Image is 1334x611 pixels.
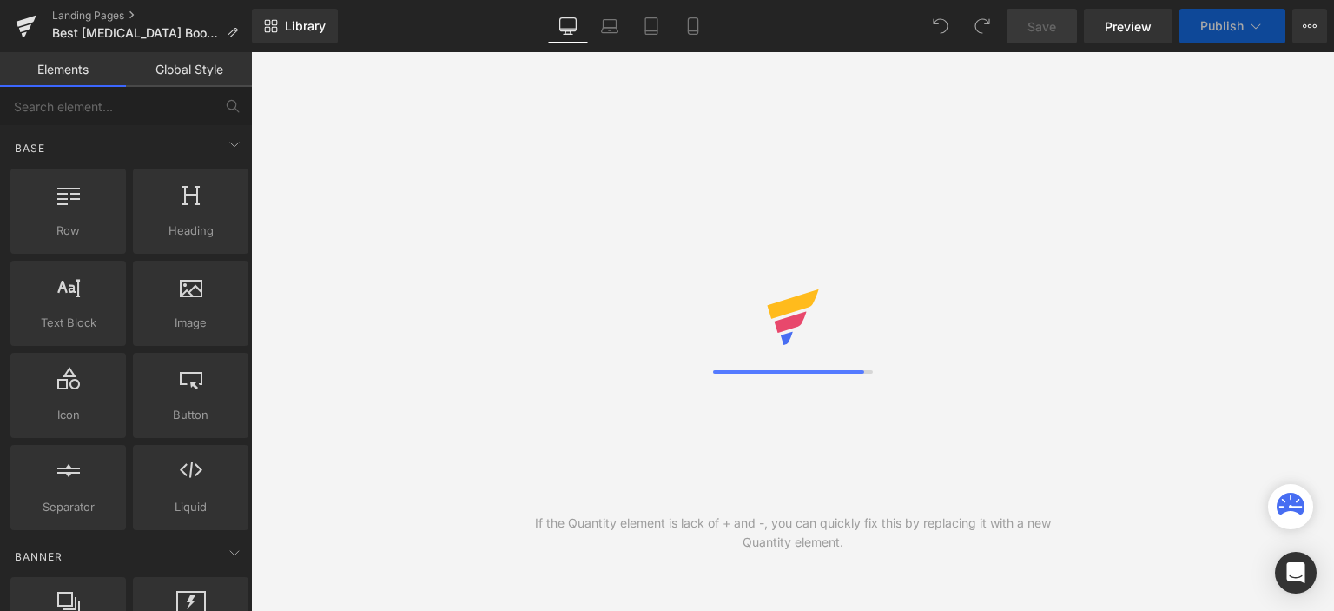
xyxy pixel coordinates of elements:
button: Publish [1179,9,1285,43]
a: Mobile [672,9,714,43]
span: Best [MEDICAL_DATA] Boosters 2025 – Top Clinically Backed Supplements [52,26,219,40]
span: Button [138,406,243,424]
div: If the Quantity element is lack of + and -, you can quickly fix this by replacing it with a new Q... [522,514,1064,552]
a: Preview [1084,9,1172,43]
span: Base [13,140,47,156]
a: Landing Pages [52,9,252,23]
span: Banner [13,548,64,565]
span: Preview [1105,17,1152,36]
button: Redo [965,9,1000,43]
button: More [1292,9,1327,43]
span: Liquid [138,498,243,516]
a: New Library [252,9,338,43]
span: Publish [1200,19,1244,33]
span: Row [16,222,121,240]
a: Tablet [631,9,672,43]
button: Undo [923,9,958,43]
span: Save [1027,17,1056,36]
span: Image [138,314,243,332]
span: Heading [138,222,243,240]
span: Icon [16,406,121,424]
a: Global Style [126,52,252,87]
div: Open Intercom Messenger [1275,552,1317,594]
span: Library [285,18,326,34]
span: Separator [16,498,121,516]
a: Desktop [547,9,589,43]
a: Laptop [589,9,631,43]
span: Text Block [16,314,121,332]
